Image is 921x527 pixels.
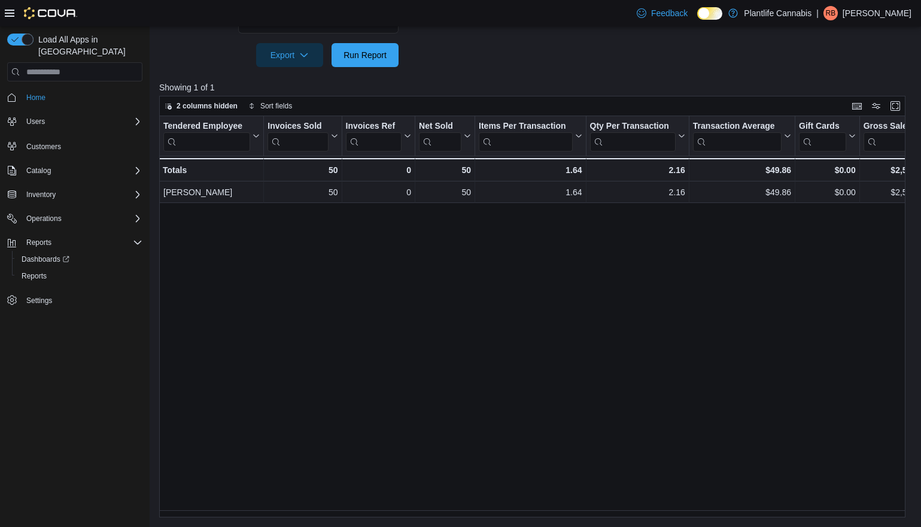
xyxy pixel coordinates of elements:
[2,113,147,130] button: Users
[26,117,45,126] span: Users
[268,121,328,152] div: Invoices Sold
[22,163,142,178] span: Catalog
[2,137,147,155] button: Customers
[419,121,461,132] div: Net Sold
[163,163,260,177] div: Totals
[22,140,66,154] a: Customers
[346,121,402,152] div: Invoices Ref
[344,49,387,61] span: Run Report
[160,99,242,113] button: 2 columns hidden
[799,185,856,199] div: $0.00
[693,121,782,152] div: Transaction Average
[26,238,51,247] span: Reports
[843,6,911,20] p: [PERSON_NAME]
[799,121,856,152] button: Gift Cards
[2,210,147,227] button: Operations
[590,121,676,132] div: Qty Per Transaction
[22,114,142,129] span: Users
[346,185,411,199] div: 0
[268,163,338,177] div: 50
[693,121,791,152] button: Transaction Average
[17,252,142,266] span: Dashboards
[799,121,846,132] div: Gift Cards
[693,163,791,177] div: $49.86
[24,7,77,19] img: Cova
[22,211,66,226] button: Operations
[22,187,60,202] button: Inventory
[244,99,297,113] button: Sort fields
[697,7,722,20] input: Dark Mode
[22,163,56,178] button: Catalog
[163,185,260,199] div: [PERSON_NAME]
[590,185,685,199] div: 2.16
[12,268,147,284] button: Reports
[22,293,57,308] a: Settings
[22,138,142,153] span: Customers
[256,43,323,67] button: Export
[479,121,582,152] button: Items Per Transaction
[26,93,45,102] span: Home
[163,121,250,152] div: Tendered Employee
[2,162,147,179] button: Catalog
[744,6,811,20] p: Plantlife Cannabis
[22,235,142,250] span: Reports
[163,121,250,132] div: Tendered Employee
[22,293,142,308] span: Settings
[850,99,864,113] button: Keyboard shortcuts
[22,90,50,105] a: Home
[479,185,582,199] div: 1.64
[34,34,142,57] span: Load All Apps in [GEOGRAPHIC_DATA]
[2,292,147,309] button: Settings
[346,163,411,177] div: 0
[823,6,838,20] div: Rae Bater
[888,99,902,113] button: Enter fullscreen
[693,185,791,199] div: $49.86
[22,255,69,264] span: Dashboards
[651,7,688,19] span: Feedback
[17,269,51,283] a: Reports
[419,121,471,152] button: Net Sold
[864,121,919,152] div: Gross Sales
[632,1,692,25] a: Feedback
[2,89,147,106] button: Home
[26,142,61,152] span: Customers
[17,269,142,283] span: Reports
[159,81,913,93] p: Showing 1 of 1
[17,252,74,266] a: Dashboards
[268,185,338,199] div: 50
[419,163,471,177] div: 50
[332,43,399,67] button: Run Report
[479,121,573,132] div: Items Per Transaction
[268,121,328,132] div: Invoices Sold
[260,101,292,111] span: Sort fields
[2,186,147,203] button: Inventory
[22,235,56,250] button: Reports
[22,187,142,202] span: Inventory
[268,121,338,152] button: Invoices Sold
[864,121,919,132] div: Gross Sales
[419,185,471,199] div: 50
[26,190,56,199] span: Inventory
[479,163,582,177] div: 1.64
[693,121,782,132] div: Transaction Average
[590,121,685,152] button: Qty Per Transaction
[26,214,62,223] span: Operations
[26,296,52,305] span: Settings
[826,6,836,20] span: RB
[22,114,50,129] button: Users
[177,101,238,111] span: 2 columns hidden
[2,234,147,251] button: Reports
[816,6,819,20] p: |
[22,271,47,281] span: Reports
[7,84,142,340] nav: Complex example
[12,251,147,268] a: Dashboards
[263,43,316,67] span: Export
[22,90,142,105] span: Home
[869,99,883,113] button: Display options
[799,121,846,152] div: Gift Card Sales
[26,166,51,175] span: Catalog
[419,121,461,152] div: Net Sold
[22,211,142,226] span: Operations
[799,163,856,177] div: $0.00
